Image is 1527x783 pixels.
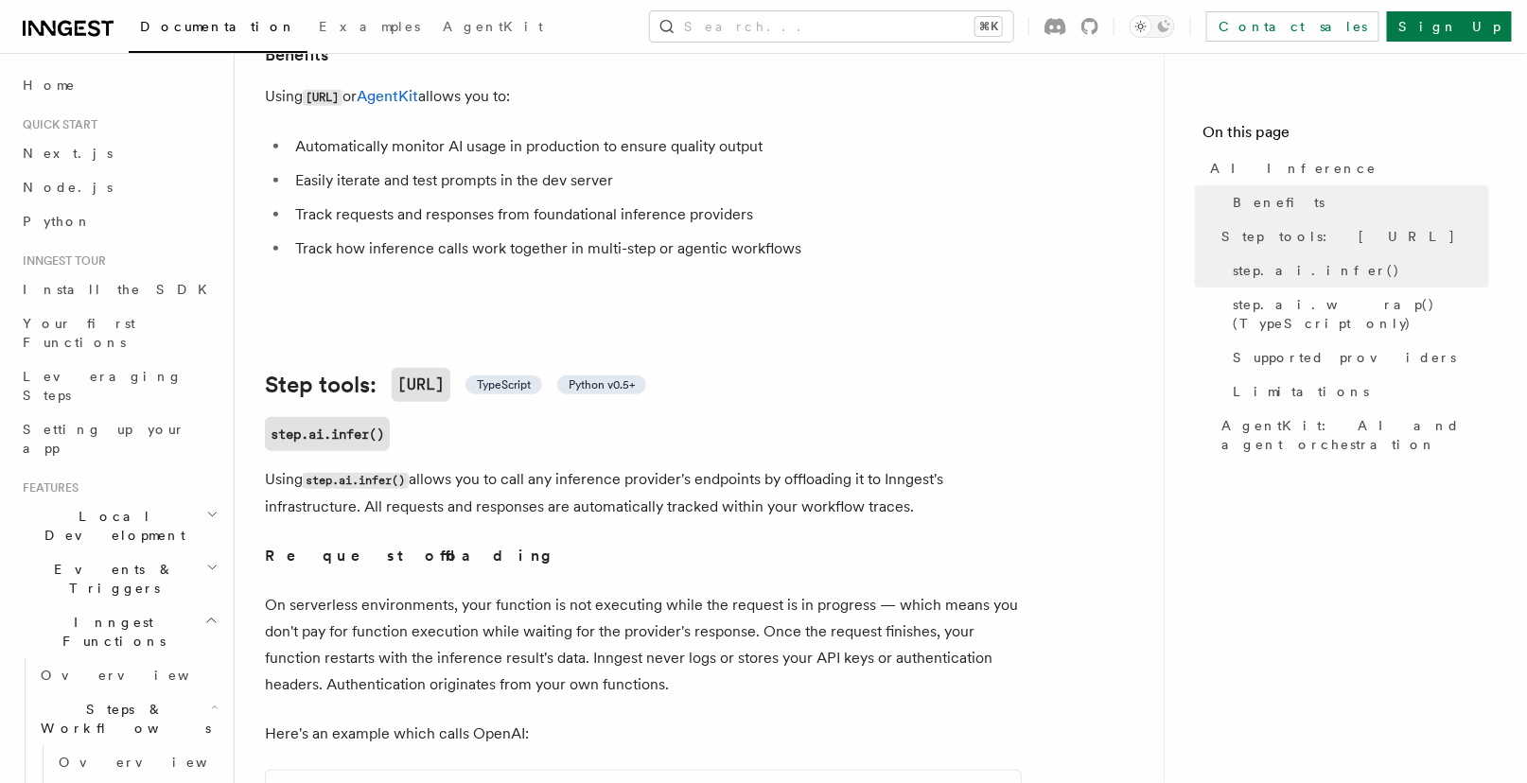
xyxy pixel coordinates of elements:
[15,136,222,170] a: Next.js
[1225,374,1489,409] a: Limitations
[265,721,1022,747] p: Here's an example which calls OpenAI:
[1233,382,1369,401] span: Limitations
[303,473,409,489] code: step.ai.infer()
[1221,227,1457,246] span: Step tools: [URL]
[1233,295,1489,333] span: step.ai.wrap() (TypeScript only)
[15,253,106,269] span: Inngest tour
[1225,340,1489,374] a: Supported providers
[1214,409,1489,461] a: AgentKit: AI and agent orchestration
[23,369,183,403] span: Leveraging Steps
[431,6,554,51] a: AgentKit
[1225,253,1489,287] a: step.ai.infer()
[51,745,222,779] a: Overview
[569,377,635,392] span: Python v0.5+
[15,272,222,306] a: Install the SDK
[1202,151,1489,185] a: AI Inference
[307,6,431,51] a: Examples
[59,755,254,770] span: Overview
[265,592,1022,698] p: On serverless environments, your function is not executing while the request is in progress — whi...
[23,422,185,456] span: Setting up your app
[15,306,222,359] a: Your first Functions
[23,146,113,161] span: Next.js
[1387,11,1512,42] a: Sign Up
[1225,185,1489,219] a: Benefits
[1221,416,1489,454] span: AgentKit: AI and agent orchestration
[443,19,543,34] span: AgentKit
[290,201,1022,228] li: Track requests and responses from foundational inference providers
[1210,159,1377,178] span: AI Inference
[1206,11,1379,42] a: Contact sales
[319,19,420,34] span: Examples
[15,204,222,238] a: Python
[1214,219,1489,253] a: Step tools: [URL]
[392,368,450,402] code: [URL]
[1233,193,1325,212] span: Benefits
[41,668,236,683] span: Overview
[140,19,296,34] span: Documentation
[15,613,204,651] span: Inngest Functions
[15,507,206,545] span: Local Development
[1130,15,1175,38] button: Toggle dark mode
[265,83,1022,111] p: Using or allows you to:
[1233,348,1457,367] span: Supported providers
[15,605,222,658] button: Inngest Functions
[303,90,342,106] code: [URL]
[15,499,222,552] button: Local Development
[23,316,135,350] span: Your first Functions
[15,560,206,598] span: Events & Triggers
[23,214,92,229] span: Python
[265,368,646,402] a: Step tools:[URL] TypeScript Python v0.5+
[23,282,219,297] span: Install the SDK
[1202,121,1489,151] h4: On this page
[15,480,79,496] span: Features
[33,692,222,745] button: Steps & Workflows
[15,359,222,412] a: Leveraging Steps
[33,700,211,738] span: Steps & Workflows
[15,68,222,102] a: Home
[357,87,418,105] a: AgentKit
[477,377,531,392] span: TypeScript
[15,170,222,204] a: Node.js
[129,6,307,53] a: Documentation
[1233,261,1400,280] span: step.ai.infer()
[15,552,222,605] button: Events & Triggers
[23,180,113,195] span: Node.js
[290,235,1022,262] li: Track how inference calls work together in multi-step or agentic workflows
[265,417,390,451] a: step.ai.infer()
[265,547,565,565] strong: Request offloading
[265,42,328,68] a: Benefits
[23,76,76,95] span: Home
[15,412,222,465] a: Setting up your app
[290,167,1022,194] li: Easily iterate and test prompts in the dev server
[33,658,222,692] a: Overview
[15,117,97,132] span: Quick start
[650,11,1013,42] button: Search...⌘K
[290,133,1022,160] li: Automatically monitor AI usage in production to ensure quality output
[1225,287,1489,340] a: step.ai.wrap() (TypeScript only)
[265,466,1022,520] p: Using allows you to call any inference provider's endpoints by offloading it to Inngest's infrast...
[975,17,1002,36] kbd: ⌘K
